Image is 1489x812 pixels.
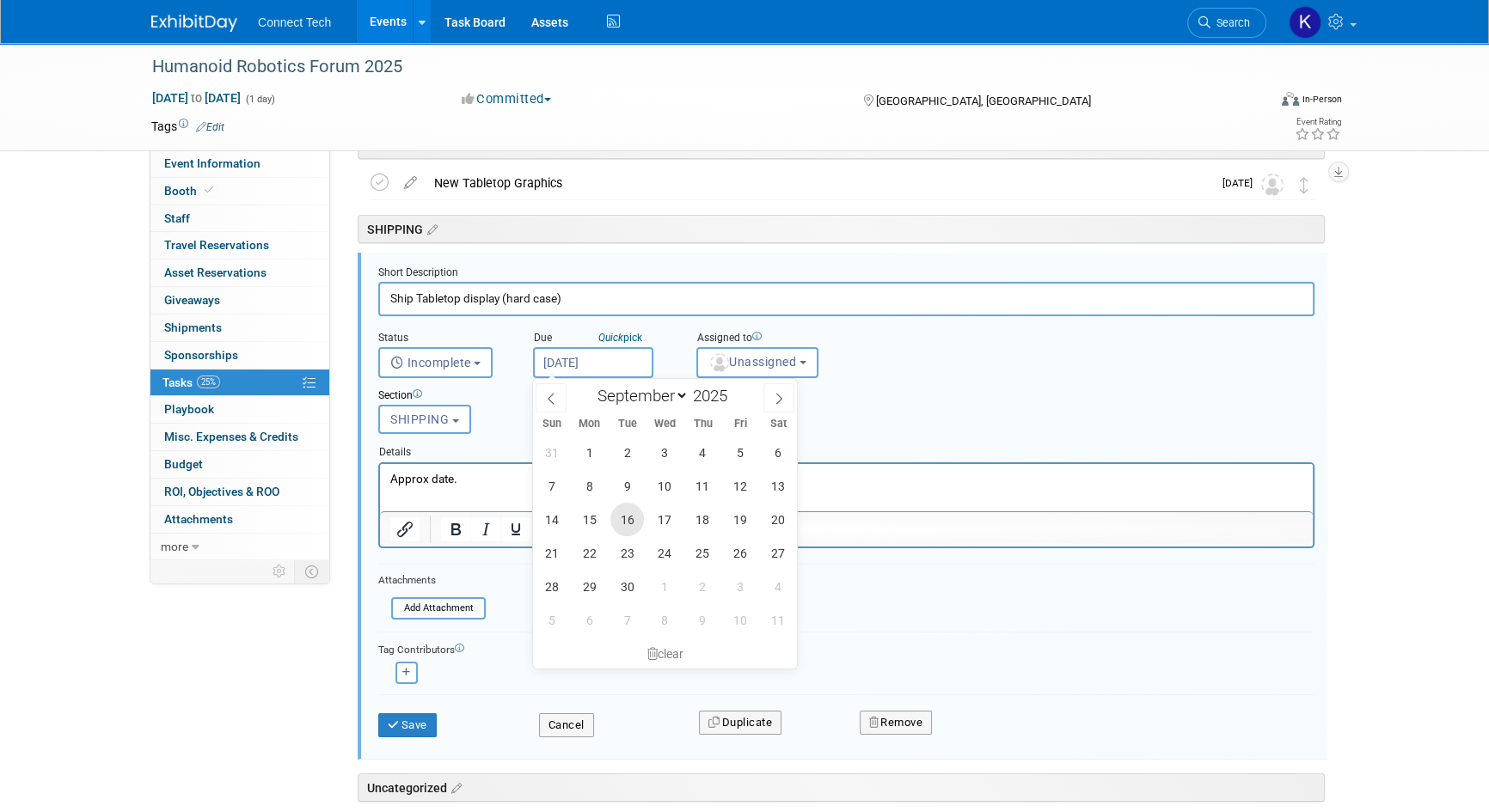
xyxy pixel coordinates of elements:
span: September 6, 2025 [762,436,795,469]
div: In-Person [1302,93,1342,106]
span: September 28, 2025 [535,570,568,603]
button: Save [378,713,437,737]
a: Travel Reservations [150,232,329,259]
div: Event Format [1165,89,1342,115]
span: Sponsorships [164,348,238,362]
span: Search [1210,16,1250,29]
span: Thu [683,418,721,430]
button: Unassigned [696,347,818,378]
button: Underline [501,517,530,541]
td: Tags [151,118,224,135]
a: Staff [150,205,329,232]
div: clear [533,639,798,669]
span: October 8, 2025 [648,603,682,637]
span: 25% [197,375,220,388]
span: August 31, 2025 [535,436,568,469]
span: Booth [164,184,217,198]
button: Cancel [539,713,594,737]
input: Name of task or a short description [378,282,1314,315]
a: edit [395,175,426,191]
span: October 11, 2025 [762,603,795,637]
span: Sun [533,418,571,430]
td: Personalize Event Tab Strip [265,560,295,583]
a: Giveaways [150,287,329,314]
div: Attachments [378,573,486,588]
span: September 3, 2025 [648,436,682,469]
span: Playbook [164,402,214,416]
i: Booth reservation complete [205,186,213,195]
span: October 10, 2025 [724,603,757,637]
div: Due [533,331,671,347]
i: Move task [1300,177,1308,193]
span: (1 day) [244,94,275,105]
span: September 1, 2025 [573,436,606,469]
img: ExhibitDay [151,15,237,32]
iframe: Rich Text Area [380,464,1313,511]
span: September 11, 2025 [686,469,720,503]
span: Unassigned [708,355,796,369]
span: September 25, 2025 [686,536,720,570]
a: Asset Reservations [150,259,329,286]
select: Month [590,385,689,406]
span: Travel Reservations [164,238,269,252]
img: Kara Price [1289,6,1321,39]
span: Tasks [162,375,220,389]
span: September 26, 2025 [724,536,757,570]
span: October 1, 2025 [648,570,682,603]
span: Staff [164,211,190,225]
button: Italic [471,517,500,541]
span: September 20, 2025 [762,503,795,536]
div: SHIPPING [358,215,1325,243]
td: Toggle Event Tabs [295,560,330,583]
span: September 22, 2025 [573,536,606,570]
img: Format-Inperson.png [1282,92,1299,106]
span: September 16, 2025 [610,503,644,536]
span: September 23, 2025 [610,536,644,570]
span: September 18, 2025 [686,503,720,536]
span: Mon [571,418,609,430]
div: Event Rating [1295,118,1341,126]
span: Event Information [164,156,260,170]
span: September 14, 2025 [535,503,568,536]
span: September 29, 2025 [573,570,606,603]
a: Edit sections [447,778,462,796]
span: September 21, 2025 [535,536,568,570]
button: Duplicate [699,711,781,735]
span: September 30, 2025 [610,570,644,603]
span: Asset Reservations [164,266,267,279]
a: Budget [150,451,329,478]
input: Year [689,386,740,406]
span: September 19, 2025 [724,503,757,536]
span: October 4, 2025 [762,570,795,603]
span: Incomplete [390,356,471,369]
div: New Tabletop Graphics [426,168,1212,198]
button: Incomplete [378,347,493,378]
span: Misc. Expenses & Credits [164,430,298,443]
span: Fri [721,418,759,430]
span: Sat [759,418,797,430]
span: Budget [164,457,203,471]
span: SHIPPING [390,412,449,426]
span: October 7, 2025 [610,603,644,637]
span: September 9, 2025 [610,469,644,503]
span: September 7, 2025 [535,469,568,503]
a: Edit [196,121,224,133]
div: Assigned to [696,331,911,347]
span: more [161,540,188,553]
button: Remove [860,711,933,735]
span: September 15, 2025 [573,503,606,536]
div: Humanoid Robotics Forum 2025 [146,52,1241,82]
span: [DATE] [1222,177,1261,189]
span: Wed [646,418,683,430]
span: ROI, Objectives & ROO [164,485,279,498]
div: Section [378,388,1235,405]
span: [GEOGRAPHIC_DATA], [GEOGRAPHIC_DATA] [875,95,1090,107]
span: September 24, 2025 [648,536,682,570]
button: Insert/edit link [390,517,420,541]
div: Short Description [378,266,1314,282]
span: to [188,91,205,105]
span: [DATE] [DATE] [151,90,242,106]
div: Uncategorized [358,773,1325,802]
